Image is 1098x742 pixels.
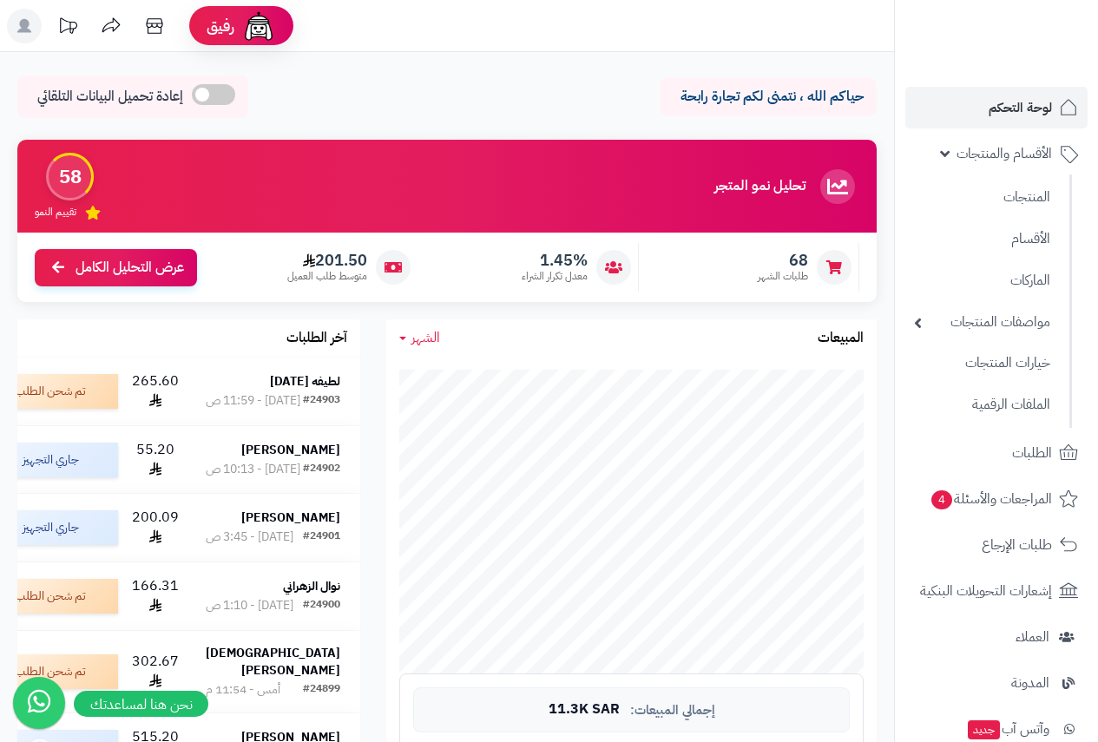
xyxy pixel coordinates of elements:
[989,95,1052,120] span: لوحة التحكم
[905,179,1059,216] a: المنتجات
[905,478,1088,520] a: المراجعات والأسئلة4
[714,179,805,194] h3: تحليل نمو المتجر
[46,9,89,48] a: تحديثات المنصة
[905,304,1059,341] a: مواصفات المنتجات
[35,249,197,286] a: عرض التحليل الكامل
[206,529,293,546] div: [DATE] - 3:45 ص
[905,570,1088,612] a: إشعارات التحويلات البنكية
[125,631,186,712] td: 302.67
[399,328,440,348] a: الشهر
[968,720,1000,739] span: جديد
[411,327,440,348] span: الشهر
[930,487,1052,511] span: المراجعات والأسئلة
[920,579,1052,603] span: إشعارات التحويلات البنكية
[206,461,300,478] div: [DATE] - 10:13 ص
[905,87,1088,128] a: لوحة التحكم
[905,262,1059,299] a: الماركات
[125,426,186,494] td: 55.20
[241,441,340,459] strong: [PERSON_NAME]
[303,392,340,410] div: #24903
[1016,625,1049,649] span: العملاء
[905,386,1059,424] a: الملفات الرقمية
[549,702,620,718] span: 11.3K SAR
[206,597,293,614] div: [DATE] - 1:10 ص
[37,87,183,107] span: إعادة تحميل البيانات التلقائي
[1012,441,1052,465] span: الطلبات
[758,251,808,270] span: 68
[35,205,76,220] span: تقييم النمو
[125,562,186,630] td: 166.31
[286,331,347,346] h3: آخر الطلبات
[982,533,1052,557] span: طلبات الإرجاع
[905,616,1088,658] a: العملاء
[818,331,864,346] h3: المبيعات
[905,524,1088,566] a: طلبات الإرجاع
[957,141,1052,166] span: الأقسام والمنتجات
[287,251,367,270] span: 201.50
[303,681,340,699] div: #24899
[303,597,340,614] div: #24900
[270,372,340,391] strong: لطيفه [DATE]
[905,220,1059,258] a: الأقسام
[303,461,340,478] div: #24902
[125,494,186,561] td: 200.09
[241,9,276,43] img: ai-face.png
[673,87,864,107] p: حياكم الله ، نتمنى لكم تجارة رابحة
[1011,671,1049,695] span: المدونة
[758,269,808,284] span: طلبات الشهر
[287,269,367,284] span: متوسط طلب العميل
[931,490,952,509] span: 4
[522,251,588,270] span: 1.45%
[241,509,340,527] strong: [PERSON_NAME]
[905,662,1088,704] a: المدونة
[303,529,340,546] div: #24901
[522,269,588,284] span: معدل تكرار الشراء
[630,703,715,718] span: إجمالي المبيعات:
[206,644,340,680] strong: [DEMOGRAPHIC_DATA][PERSON_NAME]
[76,258,184,278] span: عرض التحليل الكامل
[283,577,340,595] strong: نوال الزهراني
[905,345,1059,382] a: خيارات المنتجات
[966,717,1049,741] span: وآتس آب
[206,681,280,699] div: أمس - 11:54 م
[207,16,234,36] span: رفيق
[206,392,300,410] div: [DATE] - 11:59 ص
[125,358,186,425] td: 265.60
[905,432,1088,474] a: الطلبات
